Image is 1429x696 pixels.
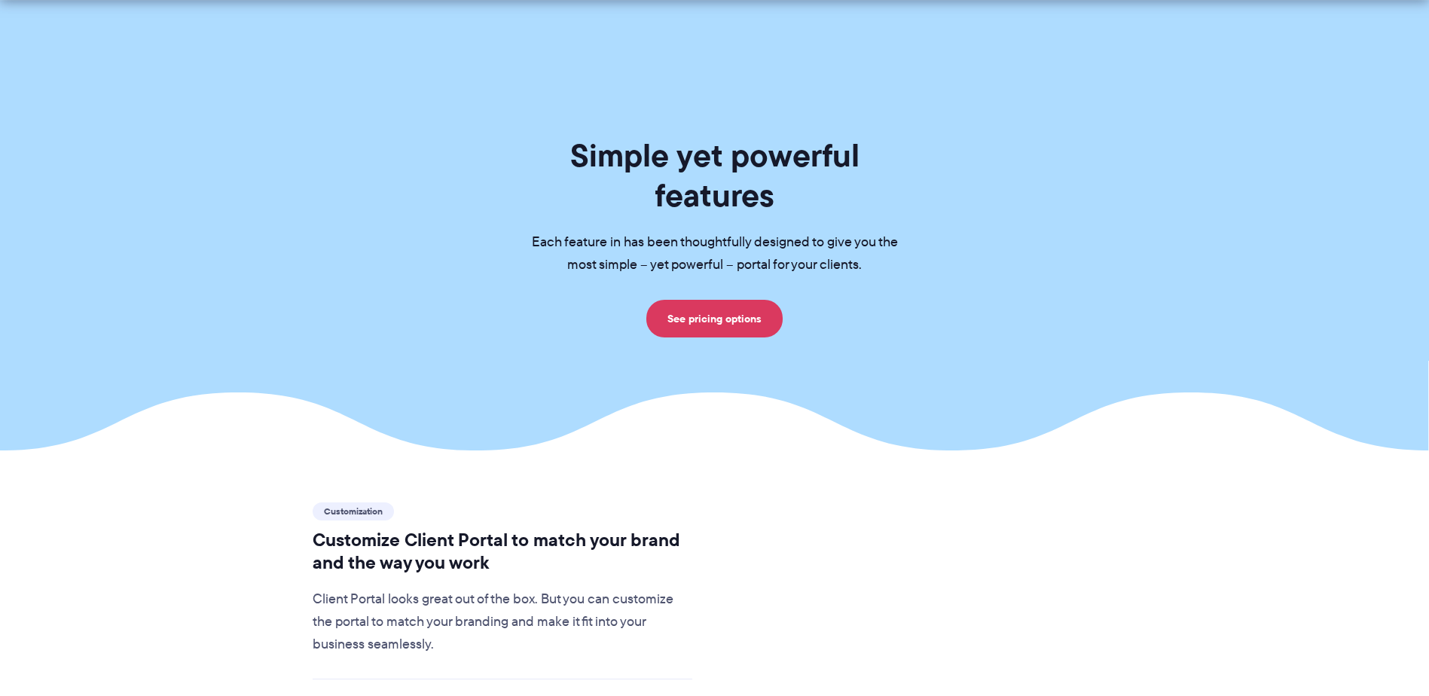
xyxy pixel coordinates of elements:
[508,231,922,276] p: Each feature in has been thoughtfully designed to give you the most simple – yet powerful – porta...
[313,588,693,656] p: Client Portal looks great out of the box. But you can customize the portal to match your branding...
[313,529,693,574] h2: Customize Client Portal to match your brand and the way you work
[646,300,783,337] a: See pricing options
[508,136,922,215] h1: Simple yet powerful features
[313,502,394,520] span: Customization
